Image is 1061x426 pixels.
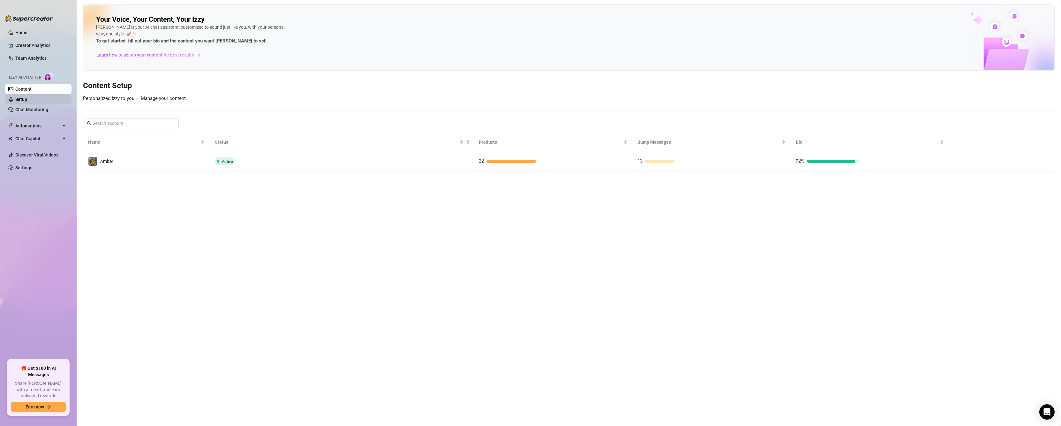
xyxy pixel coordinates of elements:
img: logo-BBDzfeDw.svg [5,15,53,22]
a: Discover Viral Videos [15,152,58,157]
span: Bump Messages [637,139,780,146]
button: Earn nowarrow-right [11,402,66,412]
span: arrow-right [47,405,51,409]
span: 13 [637,158,643,164]
span: Status [215,139,458,146]
span: Amber [100,159,113,164]
a: Team Analytics [15,56,47,61]
a: Chat Monitoring [15,107,48,112]
strong: To get started, fill out your bio and the content you want [PERSON_NAME] to sell. [96,38,268,44]
th: Bump Messages [632,133,791,151]
img: ai-chatter-content-library-cLFOSyPT.png [955,5,1054,70]
span: search [87,121,91,126]
span: filter [465,137,471,147]
span: Share [PERSON_NAME] with a friend, and earn unlimited rewards [11,380,66,399]
th: Products [474,133,632,151]
span: 🎁 Get $100 in AI Messages [11,365,66,378]
a: Creator Analytics [15,40,66,50]
a: Setup [15,97,27,102]
span: Personalized Izzy to you — Manage your content. [83,95,187,101]
th: Bio [791,133,949,151]
span: Bio [796,139,939,146]
a: Learn how to set up your content for best results [96,50,206,60]
a: Settings [15,165,32,170]
span: Izzy AI Chatter [9,74,41,80]
span: Name [88,139,199,146]
span: filter [466,140,470,144]
div: Open Intercom Messenger [1039,404,1055,420]
h3: Content Setup [83,81,1055,91]
h2: Your Voice, Your Content, Your Izzy [96,15,205,24]
a: Content [15,87,32,92]
span: Products [479,139,622,146]
span: thunderbolt [8,123,13,128]
img: Amber [88,157,97,166]
th: Name [83,133,210,151]
th: Status [210,133,474,151]
a: Home [15,30,27,35]
span: arrow-right [196,52,202,58]
div: [PERSON_NAME] is your AI chat assistant, customized to sound just like you, with your persona, vi... [96,24,288,45]
span: Earn now [26,404,44,409]
img: Chat Copilot [8,136,12,141]
span: Chat Copilot [15,133,61,144]
input: Search account [93,120,170,127]
span: Learn how to set up your content for best results [96,51,194,58]
img: AI Chatter [44,72,54,81]
span: 92% [796,158,804,164]
span: Automations [15,121,61,131]
span: 22 [479,158,484,164]
span: Active [222,159,233,164]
